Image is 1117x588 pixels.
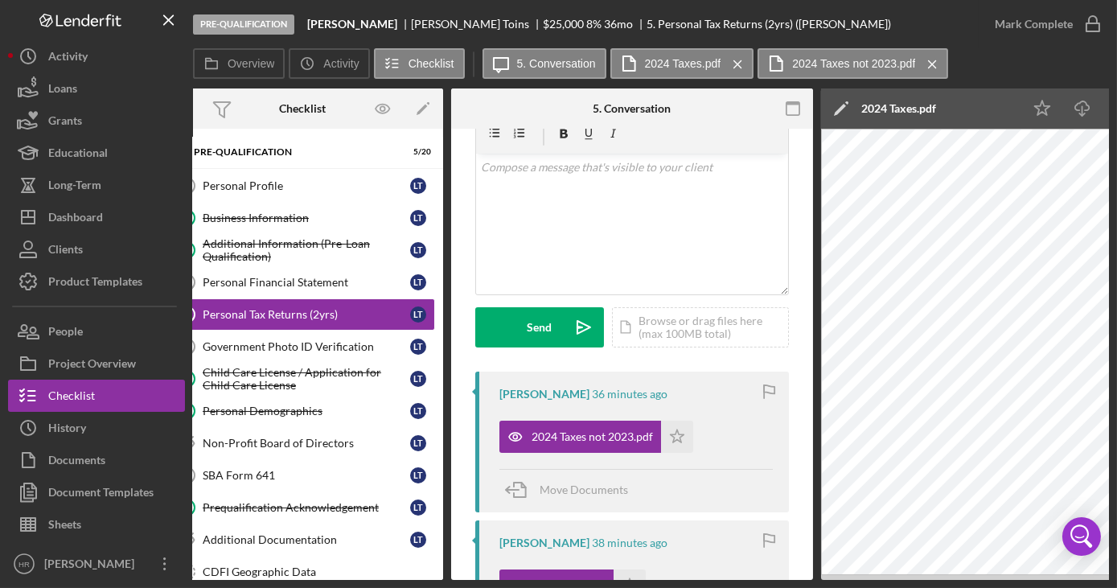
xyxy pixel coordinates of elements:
[979,8,1109,40] button: Mark Complete
[410,532,426,548] div: L T
[203,501,410,514] div: Prequalification Acknowledgement
[604,18,633,31] div: 36 mo
[592,537,667,549] time: 2025-10-08 20:53
[48,476,154,512] div: Document Templates
[203,565,434,578] div: CDFI Geographic Data
[48,105,82,141] div: Grants
[203,179,410,192] div: Personal Profile
[8,137,185,169] button: Educational
[592,388,667,401] time: 2025-10-08 20:55
[410,403,426,419] div: L T
[48,508,81,545] div: Sheets
[758,48,948,79] button: 2024 Taxes not 2023.pdf
[410,371,426,387] div: L T
[48,412,86,448] div: History
[203,366,410,392] div: Child Care License / Application for Child Care License
[792,57,915,70] label: 2024 Taxes not 2023.pdf
[410,274,426,290] div: L T
[593,102,671,115] div: 5. Conversation
[203,437,410,450] div: Non-Profit Board of Directors
[203,405,410,417] div: Personal Demographics
[8,444,185,476] button: Documents
[410,242,426,258] div: L T
[18,560,30,569] text: HR
[410,210,426,226] div: L T
[8,233,185,265] button: Clients
[543,17,584,31] span: $25,000
[170,331,435,363] a: Government Photo ID VerificationLT
[8,201,185,233] button: Dashboard
[532,430,653,443] div: 2024 Taxes not 2023.pdf
[8,380,185,412] button: Checklist
[48,444,105,480] div: Documents
[203,533,410,546] div: Additional Documentation
[170,491,435,524] a: Prequalification AcknowledgementLT
[40,548,145,584] div: [PERSON_NAME]
[499,537,589,549] div: [PERSON_NAME]
[8,476,185,508] button: Document Templates
[48,380,95,416] div: Checklist
[8,40,185,72] button: Activity
[374,48,465,79] button: Checklist
[203,276,410,289] div: Personal Financial Statement
[8,169,185,201] button: Long-Term
[410,339,426,355] div: L T
[861,102,936,115] div: 2024 Taxes.pdf
[483,48,606,79] button: 5. Conversation
[540,483,628,496] span: Move Documents
[410,500,426,516] div: L T
[193,14,294,35] div: Pre-Qualification
[8,105,185,137] button: Grants
[499,388,589,401] div: [PERSON_NAME]
[170,234,435,266] a: Additional Information (Pre-Loan Qualification)LT
[8,548,185,580] button: HR[PERSON_NAME]
[170,266,435,298] a: Personal Financial StatementLT
[8,508,185,541] button: Sheets
[48,169,101,205] div: Long-Term
[402,147,431,157] div: 5 / 20
[203,340,410,353] div: Government Photo ID Verification
[410,467,426,483] div: L T
[645,57,721,70] label: 2024 Taxes.pdf
[8,265,185,298] button: Product Templates
[170,427,435,459] a: Non-Profit Board of DirectorsLT
[48,265,142,302] div: Product Templates
[499,421,693,453] button: 2024 Taxes not 2023.pdf
[995,8,1073,40] div: Mark Complete
[48,72,77,109] div: Loans
[228,57,274,70] label: Overview
[170,298,435,331] a: Personal Tax Returns (2yrs)LT
[170,170,435,202] a: Personal ProfileLT
[279,102,326,115] div: Checklist
[170,556,435,588] a: CDFI Geographic Data
[307,18,397,31] b: [PERSON_NAME]
[203,237,410,263] div: Additional Information (Pre-Loan Qualification)
[8,347,185,380] button: Project Overview
[194,147,391,157] div: Pre-Qualification
[48,40,88,76] div: Activity
[48,137,108,173] div: Educational
[203,469,410,482] div: SBA Form 641
[517,57,596,70] label: 5. Conversation
[410,306,426,323] div: L T
[8,315,185,347] a: People
[203,212,410,224] div: Business Information
[8,412,185,444] button: History
[610,48,754,79] button: 2024 Taxes.pdf
[475,307,604,347] button: Send
[410,178,426,194] div: L T
[586,18,602,31] div: 8 %
[170,459,435,491] a: SBA Form 641LT
[170,524,435,556] a: Additional DocumentationLT
[289,48,369,79] button: Activity
[410,435,426,451] div: L T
